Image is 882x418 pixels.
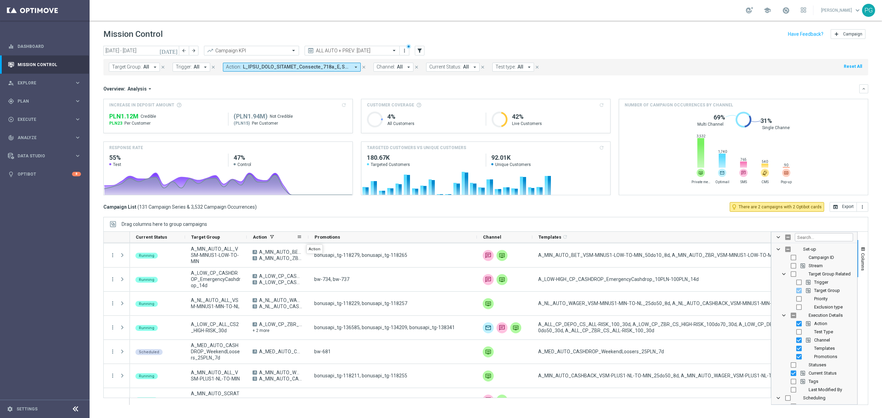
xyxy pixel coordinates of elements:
[8,80,14,86] i: person_search
[103,86,125,92] h3: Overview:
[103,29,163,39] h1: Mission Control
[718,169,726,177] div: Optimail
[8,37,81,55] div: Dashboard
[483,234,501,240] span: Channel
[8,171,14,177] i: lightbulb
[535,65,540,70] i: close
[18,154,74,158] span: Data Studio
[122,221,207,227] span: Drag columns here to group campaigns
[259,303,302,310] span: A_NL_AUTO_CASHBACK_VSM-MINUS1-MIN-TO-NL_25do50_8d
[8,165,81,183] div: Optibot
[160,63,166,71] button: close
[771,278,857,286] div: Trigger Column
[402,48,407,53] i: more_vert
[483,322,494,333] img: Optimail
[136,234,167,240] span: Current Status
[803,247,816,252] span: Set-up
[160,48,178,54] i: [DATE]
[739,169,748,177] div: SMS
[8,44,81,49] div: equalizer Dashboard
[259,369,302,376] span: A_MIN_AUTO_WAGER_VSM-PLUS1-NL-TO-MIN_25do50_8d
[109,145,143,151] h4: Response Rate
[387,113,480,121] h1: 4%
[697,169,705,177] div: Private message
[253,234,267,240] span: Action
[771,386,857,394] div: Last Modified By Column
[406,64,412,70] i: arrow_drop_down
[857,202,868,212] button: more_vert
[814,346,835,351] span: Templates
[253,322,257,326] span: A
[862,4,875,17] div: PG
[760,117,772,125] span: 31%
[771,320,857,328] div: Action Column
[496,395,507,406] img: Private message
[782,169,790,177] img: paidAd.svg
[834,31,839,37] i: add
[814,280,828,285] span: Trigger
[253,274,257,278] span: A
[18,81,74,85] span: Explore
[414,65,419,70] i: close
[771,270,857,278] div: Target Group Related Column Group
[480,65,485,70] i: close
[401,46,408,55] button: more_vert
[625,102,733,108] span: Number of campaign occurrences by channel
[137,204,139,210] span: (
[74,153,81,159] i: keyboard_arrow_right
[18,117,74,122] span: Execute
[492,63,534,72] button: Test type: All arrow_drop_down
[426,63,480,72] button: Current Status: All arrow_drop_down
[259,279,302,285] span: A_LOW_CP_CASHDROP_EmergencyCashdrop_20PLN_14d
[234,121,250,126] span: (PLN15)
[809,271,851,276] span: Target Group Related
[512,121,605,126] p: Live Customers
[771,344,857,353] div: Templates Column
[259,273,302,279] span: A_LOW_CP_CASHDROP_EmergencyCashdrop_10PLN_14d
[483,250,494,261] div: SMS
[361,65,366,70] i: close
[860,204,865,210] i: more_vert
[194,64,199,70] span: All
[210,63,216,71] button: close
[761,169,769,177] div: CMS
[104,316,130,340] div: Press SPACE to select this row.
[259,249,302,255] span: A_MIN_AUTO_BET_VSM-MINUS1-LOW-TO-MIN_50do10_8d
[697,169,705,177] img: website.svg
[731,204,737,210] i: lightbulb_outline
[697,134,706,138] span: 3,532
[259,297,302,303] span: A_NL_AUTO_WAGER_VSM-MINUS1-MIN-TO-NL_25do50_8d
[191,48,196,53] i: arrow_forward
[761,159,769,164] span: 540
[259,348,302,355] span: A_MED_AUTO_CASHDROP_WeekendLoosers_25PLN_7d
[8,135,81,140] button: track_changes Analyze keyboard_arrow_right
[259,321,302,327] span: A_LOW_CP_ZBR_CS_HIGH-RISK_100do50_30d
[204,46,299,55] ng-select: Campaign KPI
[112,64,142,70] span: Target Group:
[18,55,81,74] a: Mission Control
[110,324,116,331] button: more_vert
[253,304,257,309] span: B
[538,276,699,282] span: A_LOW-HIGH_CP_CASHDROP_EmergencyCashdrop_10PLN-100PLN_14d
[763,7,771,14] span: school
[110,348,116,355] i: more_vert
[367,154,480,162] h2: 180,671
[713,180,732,184] span: Optimail
[176,64,192,70] span: Trigger:
[415,46,424,55] button: filter_alt
[8,153,81,159] button: Data Studio keyboard_arrow_right
[259,397,302,403] span: A_MIN_AUTO_SCRATCH_WelcomeInActive_2PLN_46d
[110,276,116,282] button: more_vert
[814,296,828,301] span: Priority
[809,362,826,367] span: Statuses
[74,116,81,123] i: keyboard_arrow_right
[18,136,74,140] span: Analyze
[496,250,507,261] img: Private message
[495,64,516,70] span: Test type:
[771,262,857,270] div: Stream Column
[8,135,74,141] div: Analyze
[18,165,72,183] a: Optibot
